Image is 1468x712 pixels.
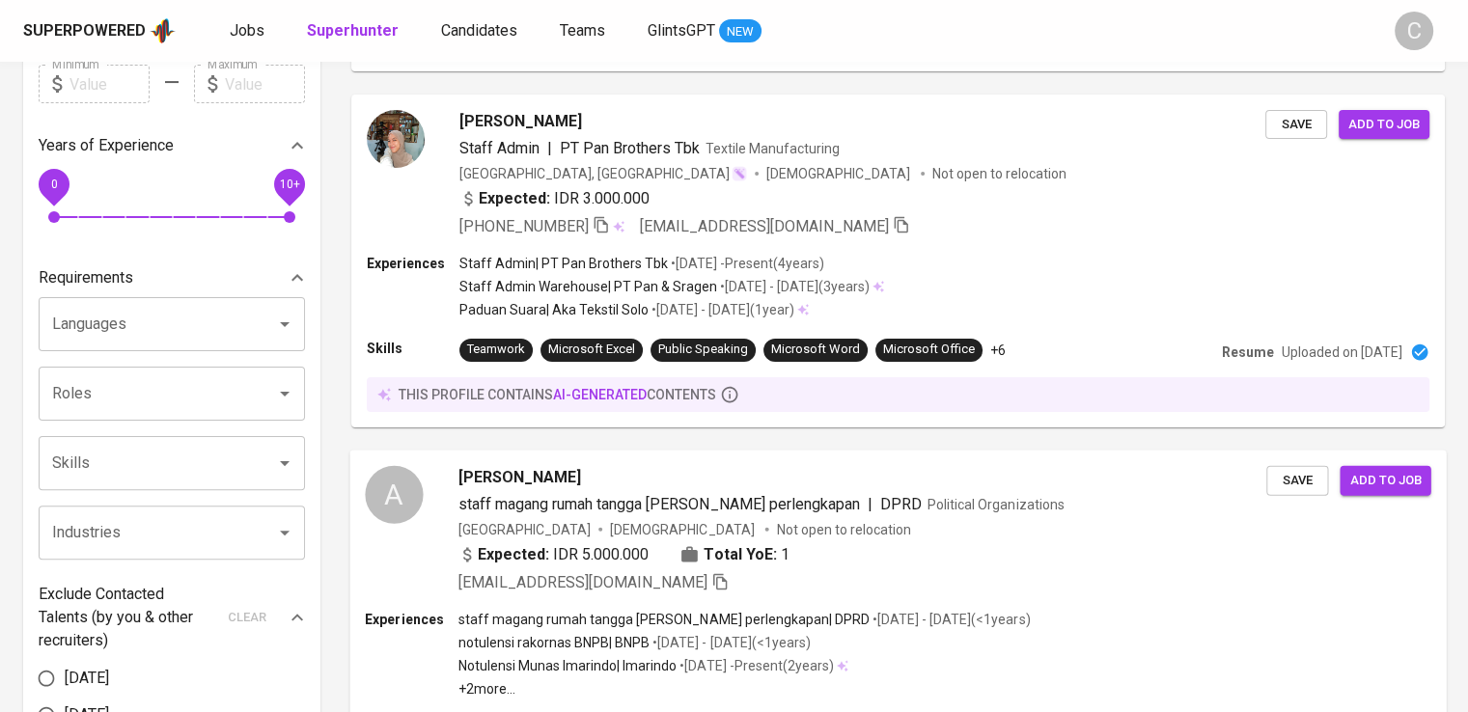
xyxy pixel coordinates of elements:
a: [PERSON_NAME]Staff Admin|PT Pan Brothers TbkTextile Manufacturing[GEOGRAPHIC_DATA], [GEOGRAPHIC_D... [351,95,1445,427]
span: staff magang rumah tangga [PERSON_NAME] perlengkapan [458,494,860,512]
span: GlintsGPT [648,21,715,40]
p: • [DATE] - [DATE] ( <1 years ) [870,610,1030,629]
p: notulensi rakornas BNPB | BNPB [458,633,651,652]
span: DPRD [880,494,922,512]
button: Open [271,450,298,477]
input: Value [69,65,150,103]
img: magic_wand.svg [732,166,747,181]
span: [PERSON_NAME] [459,110,582,133]
span: [DEMOGRAPHIC_DATA] [610,519,757,538]
p: staff magang rumah tangga [PERSON_NAME] perlengkapan | DPRD [458,610,870,629]
span: Save [1275,114,1317,136]
p: Skills [367,339,459,358]
a: Superpoweredapp logo [23,16,176,45]
div: C [1395,12,1433,50]
span: [DEMOGRAPHIC_DATA] [766,164,913,183]
input: Value [225,65,305,103]
div: Microsoft Excel [548,341,635,359]
p: Exclude Contacted Talents (by you & other recruiters) [39,583,216,652]
span: [EMAIL_ADDRESS][DOMAIN_NAME] [458,572,708,590]
img: 570dd767c7089694d5e0b108bf1b5215.jpg [367,110,425,168]
div: Public Speaking [658,341,748,359]
button: Open [271,380,298,407]
button: Save [1265,110,1327,140]
div: A [365,465,423,523]
span: | [868,492,872,515]
div: Years of Experience [39,126,305,165]
span: Add to job [1348,114,1420,136]
p: this profile contains contents [399,385,716,404]
a: Candidates [441,19,521,43]
p: +2 more ... [458,679,1031,698]
div: Microsoft Office [883,341,975,359]
p: • [DATE] - [DATE] ( 3 years ) [717,277,870,296]
p: Staff Admin | PT Pan Brothers Tbk [459,254,668,273]
span: AI-generated [553,387,647,402]
div: IDR 5.000.000 [458,542,650,565]
span: 0 [50,178,57,191]
button: Add to job [1339,110,1429,140]
span: | [547,137,552,160]
span: Add to job [1349,469,1421,491]
span: NEW [719,22,762,41]
div: Teamwork [467,341,525,359]
span: 1 [781,542,789,565]
span: [EMAIL_ADDRESS][DOMAIN_NAME] [640,217,889,235]
span: Save [1276,469,1318,491]
img: app logo [150,16,176,45]
button: Open [271,519,298,546]
p: • [DATE] - [DATE] ( 1 year ) [649,300,794,319]
button: Open [271,311,298,338]
a: Teams [560,19,609,43]
p: Not open to relocation [932,164,1066,183]
a: Jobs [230,19,268,43]
div: Superpowered [23,20,146,42]
p: Experiences [365,610,457,629]
p: Uploaded on [DATE] [1282,342,1402,362]
span: Jobs [230,21,264,40]
div: [GEOGRAPHIC_DATA] [458,519,591,538]
div: [GEOGRAPHIC_DATA], [GEOGRAPHIC_DATA] [459,164,747,183]
b: Expected: [478,542,549,565]
p: Experiences [367,254,459,273]
span: [PERSON_NAME] [458,465,581,488]
p: • [DATE] - Present ( 2 years ) [677,656,833,675]
p: Resume [1222,342,1274,362]
b: Superhunter [307,21,399,40]
span: Teams [560,21,605,40]
div: Requirements [39,259,305,297]
b: Expected: [479,187,550,210]
a: Superhunter [307,19,402,43]
div: Exclude Contacted Talents (by you & other recruiters)clear [39,583,305,652]
p: Paduan Suara | Aka Tekstil Solo [459,300,649,319]
button: Save [1266,465,1328,495]
span: 10+ [279,178,299,191]
b: Total YoE: [704,542,776,565]
p: • [DATE] - Present ( 4 years ) [668,254,824,273]
div: Microsoft Word [771,341,860,359]
p: Years of Experience [39,134,174,157]
p: +6 [990,341,1006,360]
p: • [DATE] - [DATE] ( <1 years ) [650,633,810,652]
p: Notulensi Munas Imarindo | Imarindo [458,656,678,675]
span: Staff Admin [459,139,540,157]
span: Political Organizations [928,496,1064,511]
span: Textile Manufacturing [706,141,840,156]
p: Not open to relocation [777,519,911,538]
a: GlintsGPT NEW [648,19,762,43]
span: [PHONE_NUMBER] [459,217,589,235]
p: Staff Admin Warehouse | PT Pan & Sragen [459,277,717,296]
div: IDR 3.000.000 [459,187,650,210]
span: Candidates [441,21,517,40]
span: [DATE] [65,667,109,690]
p: Requirements [39,266,133,289]
button: Add to job [1340,465,1430,495]
span: PT Pan Brothers Tbk [560,139,700,157]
